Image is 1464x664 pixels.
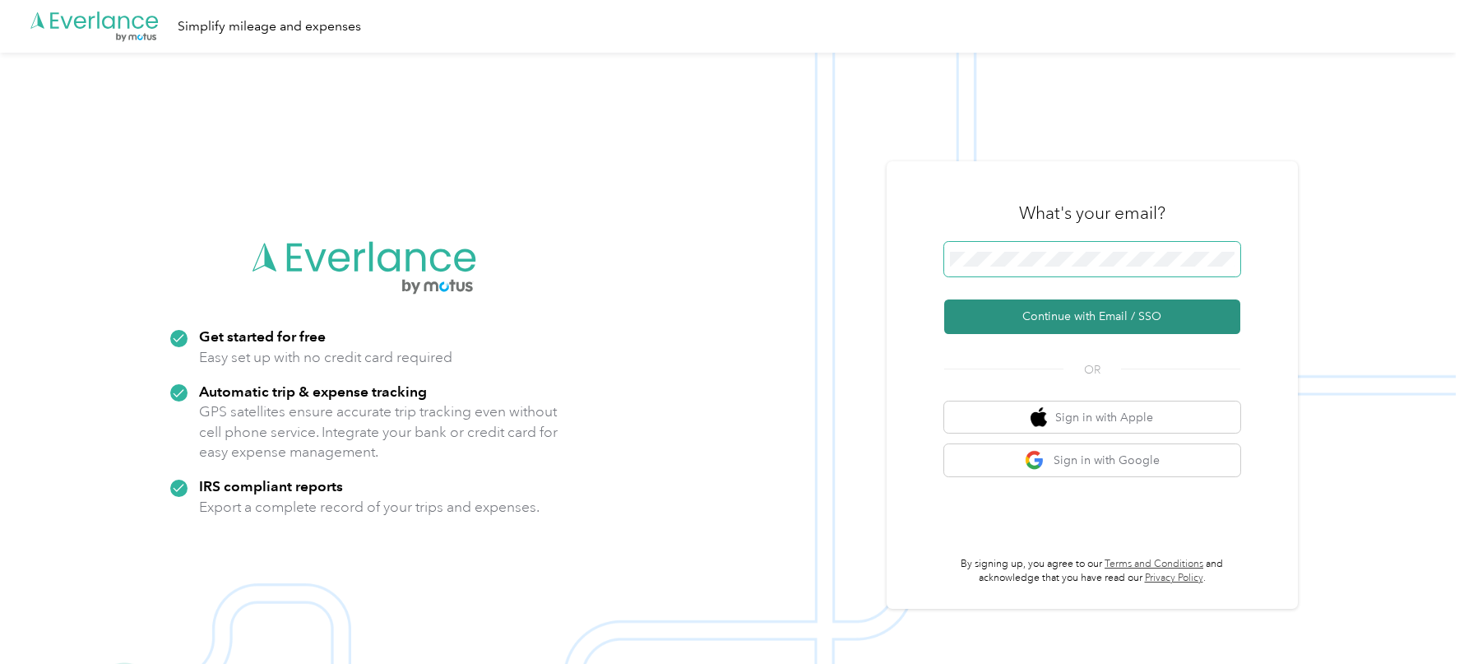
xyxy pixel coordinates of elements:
button: apple logoSign in with Apple [944,402,1240,434]
p: By signing up, you agree to our and acknowledge that you have read our . [944,557,1240,586]
iframe: Everlance-gr Chat Button Frame [1372,572,1464,664]
strong: IRS compliant reports [199,477,343,495]
h3: What's your email? [1019,202,1165,225]
span: OR [1063,361,1121,378]
a: Terms and Conditions [1105,558,1203,570]
strong: Get started for free [199,327,326,345]
button: Continue with Email / SSO [944,299,1240,334]
p: Export a complete record of your trips and expenses. [199,497,540,518]
button: google logoSign in with Google [944,444,1240,476]
strong: Automatic trip & expense tracking [199,383,427,400]
p: GPS satellites ensure accurate trip tracking even without cell phone service. Integrate your bank... [199,402,558,462]
a: Privacy Policy [1145,572,1203,584]
p: Easy set up with no credit card required [199,347,452,368]
div: Simplify mileage and expenses [178,16,361,37]
img: google logo [1025,450,1045,471]
img: apple logo [1031,407,1047,428]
